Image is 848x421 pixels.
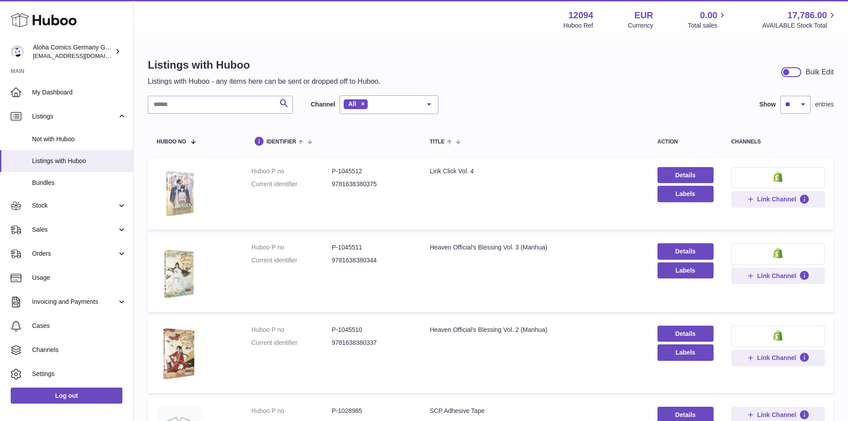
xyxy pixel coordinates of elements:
[731,268,825,284] button: Link Channel
[32,370,126,378] span: Settings
[806,67,834,77] div: Bulk Edit
[762,9,837,30] a: 17,786.00 AVAILABLE Stock Total
[33,43,113,60] div: Aloha Comics Germany GmbH
[700,9,718,21] span: 0.00
[759,100,776,109] label: Show
[32,225,117,234] span: Sales
[32,157,126,165] span: Listings with Huboo
[157,139,186,145] span: Huboo no
[731,350,825,366] button: Link Channel
[731,191,825,207] button: Link Channel
[252,243,332,252] dt: Huboo P no
[32,112,117,121] span: Listings
[568,9,593,21] strong: 12094
[657,262,714,278] button: Labels
[634,9,653,21] strong: EUR
[252,407,332,415] dt: Huboo P no
[773,248,783,258] img: shopify-small.png
[757,411,796,419] span: Link Channel
[757,195,796,203] span: Link Channel
[348,100,356,107] span: All
[688,21,727,30] span: Total sales
[430,326,639,334] div: Heaven Official's Blessing Vol. 2 (Manhua)
[32,135,126,143] span: Not with Huboo
[762,21,837,30] span: AVAILABLE Stock Total
[311,100,335,109] label: Channel
[430,139,444,145] span: title
[657,344,714,360] button: Labels
[148,77,381,86] p: Listings with Huboo - any items here can be sent or dropped off to Huboo.
[252,167,332,176] dt: Huboo P no
[757,272,796,280] span: Link Channel
[148,58,381,72] h1: Listings with Huboo
[32,179,126,187] span: Bundles
[32,88,126,97] span: My Dashboard
[773,172,783,182] img: shopify-small.png
[815,100,834,109] span: entries
[657,167,714,183] a: Details
[332,256,412,265] dd: 9781638380344
[430,243,639,252] div: Heaven Official's Blessing Vol. 3 (Manhua)
[332,326,412,334] dd: P-1045510
[32,249,117,258] span: Orders
[688,9,727,30] a: 0.00 Total sales
[731,139,825,145] div: channels
[32,274,126,282] span: Usage
[157,167,201,219] img: Link Click Vol. 4
[11,45,24,58] img: internalAdmin-12094@internal.huboo.com
[332,180,412,188] dd: 9781638380375
[773,330,783,341] img: shopify-small.png
[332,407,412,415] dd: P-1028985
[332,339,412,347] dd: 9781638380337
[787,9,827,21] span: 17,786.00
[564,21,593,30] div: Huboo Ref
[11,388,122,404] a: Log out
[657,326,714,342] a: Details
[757,354,796,362] span: Link Channel
[657,139,714,145] div: action
[252,180,332,188] dt: Current identifier
[332,167,412,176] dd: P-1045512
[32,298,117,306] span: Invoicing and Payments
[657,243,714,259] a: Details
[157,326,201,382] img: Heaven Official's Blessing Vol. 2 (Manhua)
[32,201,117,210] span: Stock
[267,139,296,145] span: identifier
[252,326,332,334] dt: Huboo P no
[252,339,332,347] dt: Current identifier
[32,346,126,354] span: Channels
[252,256,332,265] dt: Current identifier
[332,243,412,252] dd: P-1045511
[657,186,714,202] button: Labels
[32,322,126,330] span: Cases
[33,52,131,59] span: [EMAIL_ADDRESS][DOMAIN_NAME]
[430,407,639,415] div: SCP Adhesive Tape
[628,21,653,30] div: Currency
[157,243,201,301] img: Heaven Official's Blessing Vol. 3 (Manhua)
[430,167,639,176] div: Link Click Vol. 4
